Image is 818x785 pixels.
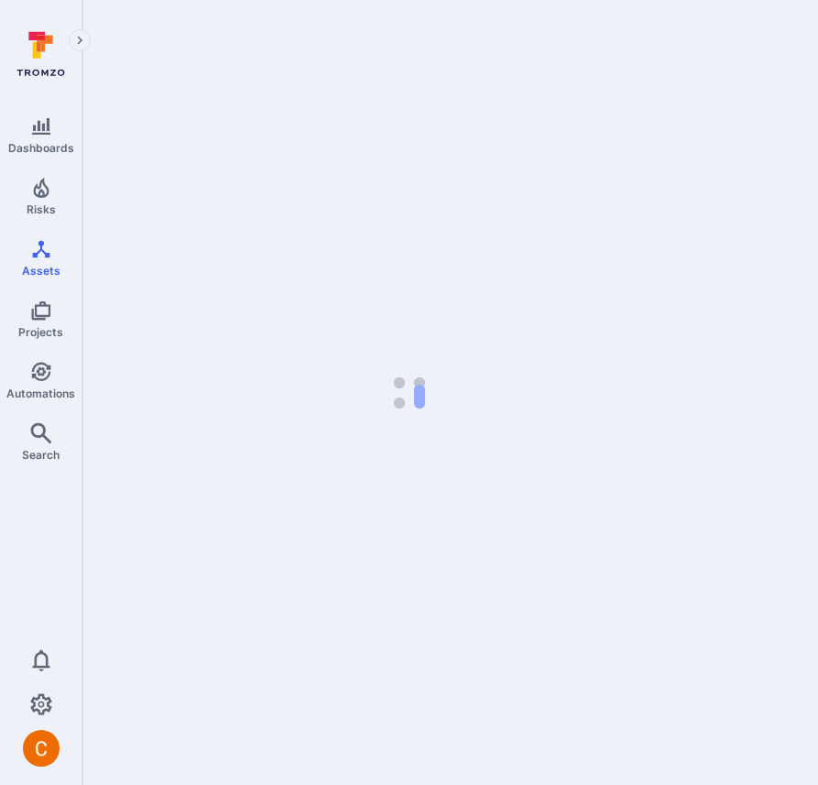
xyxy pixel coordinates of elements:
[22,448,60,462] span: Search
[27,202,56,216] span: Risks
[23,730,60,767] div: Camilo Rivera
[22,264,60,278] span: Assets
[18,325,63,339] span: Projects
[69,29,91,51] button: Expand navigation menu
[6,387,75,400] span: Automations
[23,730,60,767] img: ACg8ocJuq_DPPTkXyD9OlTnVLvDrpObecjcADscmEHLMiTyEnTELew=s96-c
[73,33,86,49] i: Expand navigation menu
[8,141,74,155] span: Dashboards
